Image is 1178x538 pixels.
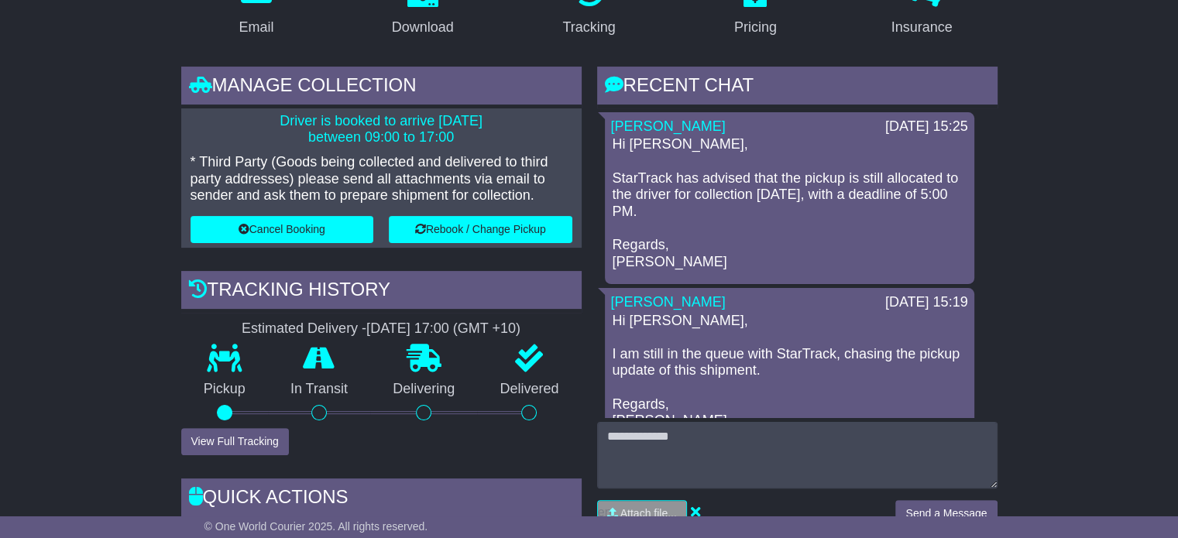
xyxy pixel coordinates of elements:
div: Estimated Delivery - [181,320,582,338]
p: In Transit [268,381,370,398]
div: Download [392,17,454,38]
p: Hi [PERSON_NAME], I am still in the queue with StarTrack, chasing the pickup update of this shipm... [613,313,967,430]
div: Quick Actions [181,478,582,520]
button: View Full Tracking [181,428,289,455]
p: * Third Party (Goods being collected and delivered to third party addresses) please send all atta... [191,154,572,204]
span: © One World Courier 2025. All rights reserved. [204,520,428,533]
div: Insurance [891,17,953,38]
div: Manage collection [181,67,582,108]
a: [PERSON_NAME] [611,294,726,310]
div: [DATE] 15:19 [885,294,968,311]
p: Delivering [370,381,477,398]
div: [DATE] 17:00 (GMT +10) [366,320,520,338]
div: Email [239,17,273,38]
div: Tracking history [181,271,582,313]
button: Rebook / Change Pickup [389,216,572,243]
div: Tracking [562,17,615,38]
div: RECENT CHAT [597,67,998,108]
p: Hi [PERSON_NAME], StarTrack has advised that the pickup is still allocated to the driver for coll... [613,136,967,270]
div: [DATE] 15:25 [885,118,968,135]
a: [PERSON_NAME] [611,118,726,134]
div: Pricing [734,17,777,38]
p: Driver is booked to arrive [DATE] between 09:00 to 17:00 [191,113,572,146]
p: Delivered [477,381,581,398]
button: Send a Message [895,500,997,527]
button: Cancel Booking [191,216,374,243]
p: Pickup [181,381,268,398]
